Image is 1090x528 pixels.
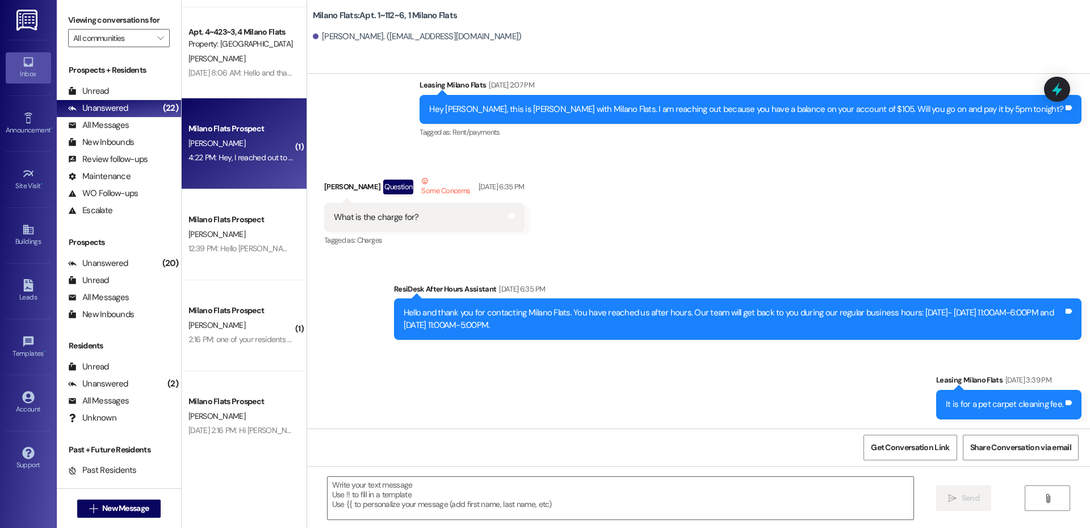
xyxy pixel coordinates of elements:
[157,34,163,43] i: 
[68,11,170,29] label: Viewing conversations for
[16,10,40,31] img: ResiDesk Logo
[188,138,245,148] span: [PERSON_NAME]
[313,31,522,43] div: [PERSON_NAME]. ([EMAIL_ADDRESS][DOMAIN_NAME])
[160,255,181,272] div: (20)
[420,79,1081,95] div: Leasing Milano Flats
[394,283,1081,299] div: ResiDesk After Hours Assistant
[6,276,51,306] a: Leads
[68,171,131,182] div: Maintenance
[68,309,134,321] div: New Inbounds
[188,243,593,253] div: 12:39 PM: Hello [PERSON_NAME]! I'm looking into the winter semester. Do you guys still flats avai...
[429,103,1063,115] div: Hey [PERSON_NAME], this is [PERSON_NAME] with Milano Flats. I am reaching out because you have a ...
[68,395,129,407] div: All Messages
[68,378,128,390] div: Unanswered
[51,124,52,132] span: •
[188,214,294,226] div: Milano Flats Prospect
[77,500,161,518] button: New Message
[188,38,294,50] div: Property: [GEOGRAPHIC_DATA] Flats
[419,175,473,199] div: Some Concerns
[936,485,991,511] button: Send
[324,232,525,248] div: Tagged as:
[44,348,45,356] span: •
[57,236,181,248] div: Prospects
[970,442,1071,454] span: Share Conversation via email
[188,152,774,163] div: 4:22 PM: Hey, I reached out to mentoring and they said other mentors live at [GEOGRAPHIC_DATA] an...
[188,123,294,135] div: Milano Flats Prospect
[6,52,51,83] a: Inbox
[73,29,152,47] input: All communities
[188,53,245,64] span: [PERSON_NAME]
[68,119,129,131] div: All Messages
[420,124,1081,140] div: Tagged as:
[57,444,181,456] div: Past + Future Residents
[948,494,957,503] i: 
[102,502,149,514] span: New Message
[963,435,1079,460] button: Share Conversation via email
[404,307,1063,331] div: Hello and thank you for contacting Milano Flats. You have reached us after hours. Our team will g...
[357,235,382,245] span: Charges
[863,435,957,460] button: Get Conversation Link
[68,102,128,114] div: Unanswered
[6,164,51,195] a: Site Visit •
[188,411,245,421] span: [PERSON_NAME]
[160,99,181,117] div: (22)
[6,220,51,251] a: Buildings
[962,492,979,504] span: Send
[324,175,525,203] div: [PERSON_NAME]
[188,334,395,344] div: 2:16 PM: one of your residents was going to sell me his fall lease
[188,305,294,317] div: Milano Flats Prospect
[165,375,181,393] div: (2)
[313,10,457,22] b: Milano Flats: Apt. 1~112~6, 1 Milano Flats
[188,396,294,408] div: Milano Flats Prospect
[68,136,134,148] div: New Inbounds
[486,79,534,91] div: [DATE] 2:07 PM
[6,332,51,363] a: Templates •
[452,127,500,137] span: Rent/payments
[1043,494,1052,503] i: 
[68,188,138,199] div: WO Follow-ups
[946,398,1063,410] div: It is for a pet carpet cleaning fee.
[68,257,128,269] div: Unanswered
[188,320,245,330] span: [PERSON_NAME]
[476,181,525,193] div: [DATE] 6:35 PM
[68,292,129,304] div: All Messages
[188,26,294,38] div: Apt. 4~423~3, 4 Milano Flats
[383,180,413,194] div: Question
[6,443,51,474] a: Support
[871,442,949,454] span: Get Conversation Link
[68,412,116,424] div: Unknown
[68,275,109,286] div: Unread
[334,211,419,223] div: What is the charge for?
[89,504,98,513] i: 
[41,180,43,188] span: •
[6,388,51,418] a: Account
[188,425,548,435] div: [DATE] 2:16 PM: Hi [PERSON_NAME] I am actually buying either [PERSON_NAME] contract or [PERSON_NAME]
[57,340,181,352] div: Residents
[68,464,137,476] div: Past Residents
[68,361,109,373] div: Unread
[68,153,148,165] div: Review follow-ups
[188,68,927,78] div: [DATE] 8:06 AM: Hello and thank you for contacting Milano Flats. You have reached us after hours....
[57,64,181,76] div: Prospects + Residents
[496,283,545,295] div: [DATE] 6:35 PM
[936,374,1081,390] div: Leasing Milano Flats
[1003,374,1051,386] div: [DATE] 3:39 PM
[68,85,109,97] div: Unread
[188,229,245,239] span: [PERSON_NAME]
[68,205,112,217] div: Escalate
